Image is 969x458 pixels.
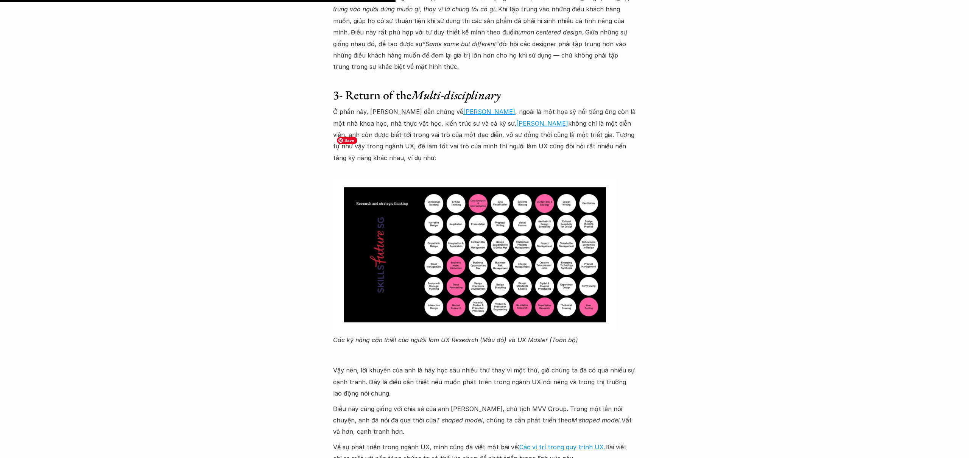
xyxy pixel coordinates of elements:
p: Vậy nên, lời khuyên của anh là hãy học sâu nhiều thứ thay vì một thứ, giờ chúng ta đã có quá nhiề... [333,365,636,399]
h3: 3- Return of the [333,88,636,102]
a: [PERSON_NAME] [516,120,568,127]
em: T shaped model [436,416,483,424]
p: Điều này cũng giống với chia sẻ của anh [PERSON_NAME], chủ tịch MVV Group. Trong một lần nói chuy... [333,403,636,438]
em: “Same same but different” [422,40,499,48]
p: Ở phần này, [PERSON_NAME] dẫn chứng về , ngoài là một họa sỹ nổi tiếng ông còn là một nhà khoa họ... [333,106,636,164]
em: Các kỹ năng cần thiết của người làm UX Research (Màu đỏ) và UX Master (Toàn bộ) [333,336,578,344]
em: M shaped model. [572,416,622,424]
span: Save [337,137,357,144]
a: Các vị trí trong quy trình UX. [519,443,605,451]
em: human centered design [515,28,582,36]
a: [PERSON_NAME] [463,108,515,115]
em: Multi-disciplinary [411,87,501,103]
